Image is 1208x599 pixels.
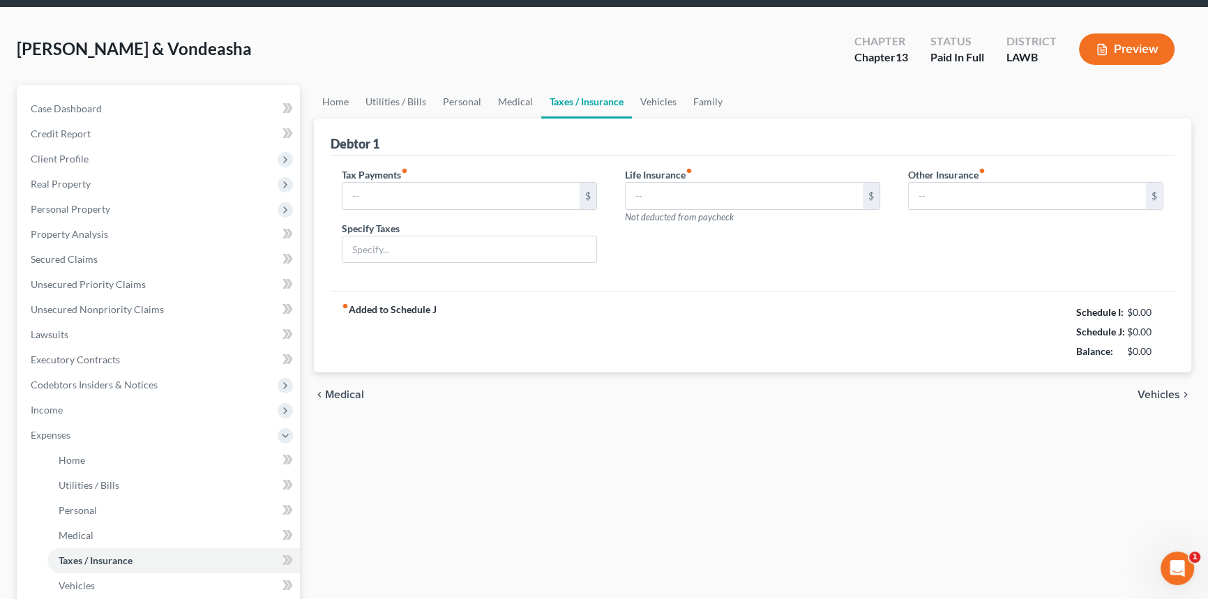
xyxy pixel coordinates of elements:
[59,579,95,591] span: Vehicles
[625,167,693,182] label: Life Insurance
[1146,183,1163,209] div: $
[31,379,158,391] span: Codebtors Insiders & Notices
[685,85,731,119] a: Family
[47,448,300,473] a: Home
[31,404,63,416] span: Income
[1127,305,1164,319] div: $0.00
[47,498,300,523] a: Personal
[31,103,102,114] span: Case Dashboard
[1076,345,1113,357] strong: Balance:
[1006,33,1057,50] div: District
[1076,306,1124,318] strong: Schedule I:
[17,38,252,59] span: [PERSON_NAME] & Vondeasha
[854,33,908,50] div: Chapter
[20,272,300,297] a: Unsecured Priority Claims
[59,529,93,541] span: Medical
[20,322,300,347] a: Lawsuits
[59,504,97,516] span: Personal
[31,153,89,165] span: Client Profile
[314,389,325,400] i: chevron_left
[342,303,437,361] strong: Added to Schedule J
[1006,50,1057,66] div: LAWB
[625,211,734,222] span: Not deducted from paycheck
[31,253,98,265] span: Secured Claims
[342,303,349,310] i: fiber_manual_record
[896,50,908,63] span: 13
[626,183,863,209] input: --
[20,297,300,322] a: Unsecured Nonpriority Claims
[979,167,986,174] i: fiber_manual_record
[331,135,379,152] div: Debtor 1
[20,347,300,372] a: Executory Contracts
[580,183,596,209] div: $
[31,278,146,290] span: Unsecured Priority Claims
[47,473,300,498] a: Utilities / Bills
[1189,552,1200,563] span: 1
[31,354,120,365] span: Executory Contracts
[1127,325,1164,339] div: $0.00
[401,167,408,174] i: fiber_manual_record
[59,454,85,466] span: Home
[47,523,300,548] a: Medical
[1127,344,1164,358] div: $0.00
[31,203,110,215] span: Personal Property
[1161,552,1194,585] iframe: Intercom live chat
[342,183,580,209] input: --
[490,85,541,119] a: Medical
[314,389,364,400] button: chevron_left Medical
[909,183,1146,209] input: --
[632,85,685,119] a: Vehicles
[314,85,357,119] a: Home
[31,178,91,190] span: Real Property
[20,222,300,247] a: Property Analysis
[1076,326,1125,338] strong: Schedule J:
[31,429,70,441] span: Expenses
[342,167,408,182] label: Tax Payments
[47,573,300,598] a: Vehicles
[342,221,400,236] label: Specify Taxes
[342,236,596,263] input: Specify...
[1079,33,1175,65] button: Preview
[59,479,119,491] span: Utilities / Bills
[31,228,108,240] span: Property Analysis
[31,328,68,340] span: Lawsuits
[1138,389,1191,400] button: Vehicles chevron_right
[20,121,300,146] a: Credit Report
[31,128,91,139] span: Credit Report
[59,554,133,566] span: Taxes / Insurance
[47,548,300,573] a: Taxes / Insurance
[930,50,984,66] div: Paid In Full
[854,50,908,66] div: Chapter
[686,167,693,174] i: fiber_manual_record
[1138,389,1180,400] span: Vehicles
[1180,389,1191,400] i: chevron_right
[325,389,364,400] span: Medical
[541,85,632,119] a: Taxes / Insurance
[20,96,300,121] a: Case Dashboard
[357,85,435,119] a: Utilities / Bills
[908,167,986,182] label: Other Insurance
[435,85,490,119] a: Personal
[31,303,164,315] span: Unsecured Nonpriority Claims
[863,183,879,209] div: $
[20,247,300,272] a: Secured Claims
[930,33,984,50] div: Status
